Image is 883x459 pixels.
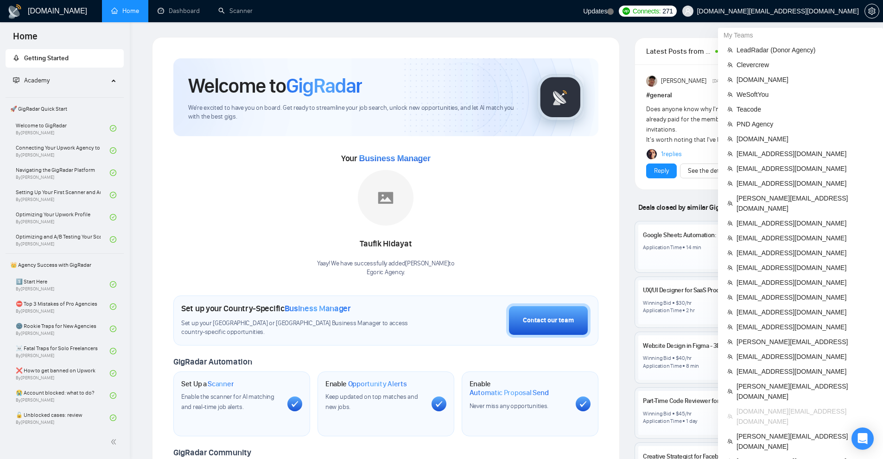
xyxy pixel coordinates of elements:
span: [EMAIL_ADDRESS][DOMAIN_NAME] [737,292,874,302]
h1: Set up your Country-Specific [181,303,351,314]
button: setting [864,4,879,19]
img: placeholder.png [358,170,413,226]
span: team [727,77,733,82]
span: check-circle [110,125,116,132]
h1: # general [646,90,849,101]
span: check-circle [110,147,116,154]
div: /hr [685,299,692,307]
a: ⛔ Top 3 Mistakes of Pro AgenciesBy[PERSON_NAME] [16,296,110,317]
span: GigRadar [286,73,362,98]
span: We're excited to have you on board. Get ready to streamline your job search, unlock new opportuni... [188,104,522,121]
span: team [727,181,733,186]
p: Egoric Agency . [317,268,455,277]
div: $ [676,410,679,417]
div: 14 min [686,244,701,251]
a: 🌚 Rookie Traps for New AgenciesBy[PERSON_NAME] [16,319,110,339]
span: [EMAIL_ADDRESS][DOMAIN_NAME] [737,163,874,174]
span: [DATE] [712,77,725,85]
a: Optimizing and A/B Testing Your Scanner for Better ResultsBy[PERSON_NAME] [16,229,110,250]
span: team [727,121,733,127]
h1: Welcome to [188,73,362,98]
div: Application Time [643,417,681,425]
span: GigRadar Community [173,447,251,458]
span: check-circle [110,170,116,176]
span: check-circle [110,415,116,421]
div: /hr [685,410,692,417]
span: [EMAIL_ADDRESS][DOMAIN_NAME] [737,366,874,377]
span: [PERSON_NAME][EMAIL_ADDRESS][DOMAIN_NAME] [737,431,874,452]
span: [DOMAIN_NAME] [737,134,874,144]
a: Google Sheets Automation: Highlight Previous Entries [643,231,787,239]
span: Home [6,30,45,49]
span: check-circle [110,192,116,198]
span: [EMAIL_ADDRESS][DOMAIN_NAME] [737,277,874,288]
div: /hr [685,354,692,362]
span: [DOMAIN_NAME][EMAIL_ADDRESS][DOMAIN_NAME] [737,406,874,427]
span: Latest Posts from the GigRadar Community [646,45,712,57]
span: Business Manager [359,154,430,163]
span: check-circle [110,326,116,332]
span: [EMAIL_ADDRESS][DOMAIN_NAME] [737,178,874,189]
span: team [727,295,733,300]
a: ❌ How to get banned on UpworkBy[PERSON_NAME] [16,363,110,384]
button: Reply [646,163,677,178]
span: team [727,220,733,226]
span: 👑 Agency Success with GigRadar [6,256,123,274]
a: setting [864,7,879,15]
span: Clevercrew [737,60,874,70]
img: gigradar-logo.png [537,74,584,120]
a: Reply [654,166,669,176]
span: [EMAIL_ADDRESS][DOMAIN_NAME] [737,263,874,273]
span: Automatic Proposal Send [470,388,549,397]
span: Teacode [737,104,874,114]
img: logo [7,4,22,19]
li: Getting Started [6,49,124,68]
div: Application Time [643,244,681,251]
h1: Enable [470,379,568,397]
a: Optimizing Your Upwork ProfileBy[PERSON_NAME] [16,207,110,227]
a: 1️⃣ Start HereBy[PERSON_NAME] [16,274,110,295]
span: Academy [24,76,50,84]
a: dashboardDashboard [158,7,200,15]
span: [EMAIL_ADDRESS][DOMAIN_NAME] [737,149,874,159]
span: team [727,92,733,97]
div: 1 day [686,417,698,425]
span: Keep updated on top matches and new jobs. [325,393,418,411]
div: Winning Bid [643,354,671,362]
span: PND Agency [737,119,874,129]
a: Setting Up Your First Scanner and Auto-BidderBy[PERSON_NAME] [16,185,110,205]
span: [EMAIL_ADDRESS][DOMAIN_NAME] [737,218,874,228]
span: Your [341,153,431,163]
span: team [727,280,733,285]
a: 1replies [661,150,682,159]
a: Website Design in Figma - 3D Design Style Already Set [643,342,786,350]
span: [DOMAIN_NAME] [737,75,874,85]
span: LeadRadar (Donor Agency) [737,45,874,55]
span: Getting Started [24,54,69,62]
div: Winning Bid [643,299,671,307]
span: Connects: [633,6,661,16]
span: check-circle [110,303,116,310]
span: Never miss any opportunities. [470,402,548,410]
button: See the details [680,163,737,178]
span: [EMAIL_ADDRESS][DOMAIN_NAME] [737,352,874,362]
span: Set up your [GEOGRAPHIC_DATA] or [GEOGRAPHIC_DATA] Business Manager to access country-specific op... [181,319,427,337]
span: team [727,107,733,112]
span: check-circle [110,370,116,377]
div: My Teams [718,28,883,43]
a: Part-Time Code Reviewer for Real Estate Web Platform (Next.js + Strapi) [643,397,832,405]
a: searchScanner [218,7,253,15]
div: 8 min [686,362,699,370]
h1: Enable [325,379,407,389]
span: check-circle [110,392,116,399]
span: team [727,201,733,206]
a: Welcome to GigRadarBy[PERSON_NAME] [16,118,110,138]
span: team [727,62,733,68]
span: [PERSON_NAME][EMAIL_ADDRESS] [737,337,874,347]
div: Winning Bid [643,410,671,417]
span: GigRadar Automation [173,357,252,367]
span: [PERSON_NAME] [661,76,706,86]
div: 40 [679,354,685,362]
div: $ [676,354,679,362]
span: setting [865,7,879,15]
